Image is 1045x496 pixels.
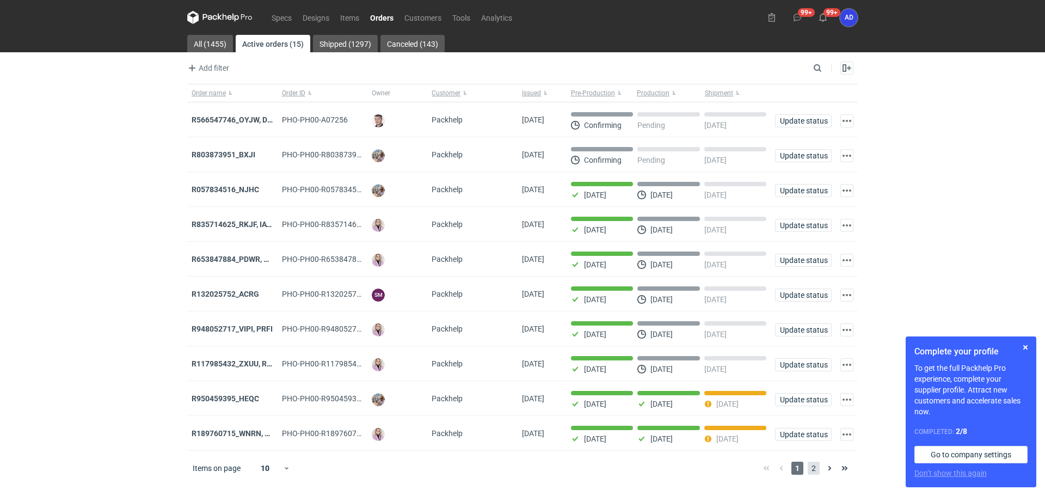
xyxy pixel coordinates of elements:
[914,446,1028,463] a: Go to company settings
[372,184,385,197] img: Michał Palasek
[840,254,853,267] button: Actions
[840,289,853,302] button: Actions
[282,150,385,159] span: PHO-PH00-R803873951_BXJI
[704,121,727,130] p: [DATE]
[432,220,463,229] span: Packhelp
[571,89,615,97] span: Pre-Production
[650,330,673,339] p: [DATE]
[704,330,727,339] p: [DATE]
[650,434,673,443] p: [DATE]
[584,225,606,234] p: [DATE]
[775,219,832,232] button: Update status
[522,429,544,438] span: 03/09/2025
[192,220,319,229] a: R835714625_RKJF, IAVU, SFPF, TXLA
[775,289,832,302] button: Update status
[704,156,727,164] p: [DATE]
[775,358,832,371] button: Update status
[814,9,832,26] button: 99+
[372,114,385,127] img: Maciej Sikora
[372,289,385,302] figcaption: SM
[650,260,673,269] p: [DATE]
[775,114,832,127] button: Update status
[432,185,463,194] span: Packhelp
[775,184,832,197] button: Update status
[637,121,665,130] p: Pending
[650,225,673,234] p: [DATE]
[780,396,827,403] span: Update status
[914,363,1028,417] p: To get the full Packhelp Pro experience, complete your supplier profile. Attract new customers an...
[840,393,853,406] button: Actions
[236,35,310,52] a: Active orders (15)
[775,323,832,336] button: Update status
[775,393,832,406] button: Update status
[372,89,390,97] span: Owner
[522,255,544,264] span: 11/09/2025
[840,9,858,27] button: AD
[650,191,673,199] p: [DATE]
[282,220,449,229] span: PHO-PH00-R835714625_RKJF,-IAVU,-SFPF,-TXLA
[192,324,273,333] a: R948052717_VIPI, PRFI
[278,84,368,102] button: Order ID
[432,290,463,298] span: Packhelp
[432,115,463,124] span: Packhelp
[447,11,476,24] a: Tools
[584,156,622,164] p: Confirming
[775,149,832,162] button: Update status
[704,260,727,269] p: [DATE]
[780,256,827,264] span: Update status
[522,324,544,333] span: 10/09/2025
[427,84,518,102] button: Customer
[313,35,378,52] a: Shipped (1297)
[372,149,385,162] img: Michał Palasek
[432,89,460,97] span: Customer
[192,255,304,264] a: R653847884_PDWR, OHJS, IVNK
[192,115,450,124] a: R566547746_OYJW, DJBN, [PERSON_NAME], [PERSON_NAME], OYBW, UUIL
[282,324,403,333] span: PHO-PH00-R948052717_VIPI,-PRFI
[914,468,987,479] button: Don’t show this again
[522,220,544,229] span: 15/09/2025
[297,11,335,24] a: Designs
[780,431,827,438] span: Update status
[840,184,853,197] button: Actions
[780,187,827,194] span: Update status
[432,359,463,368] span: Packhelp
[476,11,518,24] a: Analytics
[282,89,305,97] span: Order ID
[650,295,673,304] p: [DATE]
[775,254,832,267] button: Update status
[780,361,827,369] span: Update status
[372,393,385,406] img: Michał Palasek
[584,121,622,130] p: Confirming
[518,84,567,102] button: Issued
[192,429,286,438] strong: R189760715_WNRN, CWNS
[192,394,259,403] a: R950459395_HEQC
[567,84,635,102] button: Pre-Production
[775,428,832,441] button: Update status
[705,89,733,97] span: Shipment
[372,323,385,336] img: Klaudia Wiśniewska
[840,219,853,232] button: Actions
[372,219,385,232] img: Klaudia Wiśniewska
[840,323,853,336] button: Actions
[522,115,544,124] span: 19/09/2025
[187,11,253,24] svg: Packhelp Pro
[716,400,739,408] p: [DATE]
[704,295,727,304] p: [DATE]
[432,429,463,438] span: Packhelp
[365,11,399,24] a: Orders
[584,191,606,199] p: [DATE]
[248,461,283,476] div: 10
[380,35,445,52] a: Canceled (143)
[266,11,297,24] a: Specs
[811,62,846,75] input: Search
[522,359,544,368] span: 05/09/2025
[840,114,853,127] button: Actions
[192,185,259,194] a: R057834516_NJHC
[282,429,416,438] span: PHO-PH00-R189760715_WNRN,-CWNS
[780,117,827,125] span: Update status
[704,225,727,234] p: [DATE]
[282,255,473,264] span: PHO-PH00-R653847884_PDWR,-OHJS,-IVNK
